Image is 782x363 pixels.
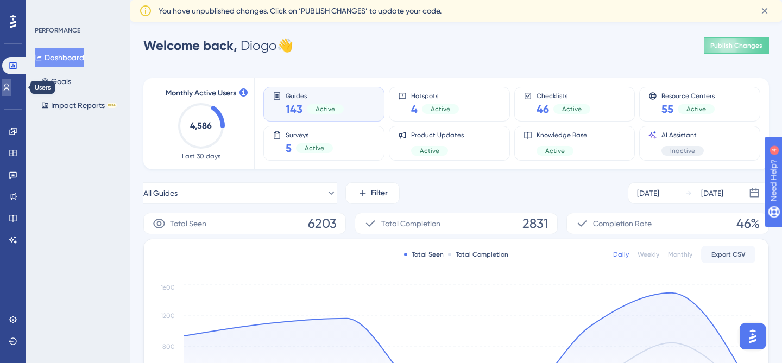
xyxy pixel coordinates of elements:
[162,343,175,351] tspan: 800
[701,246,755,263] button: Export CSV
[107,103,117,108] div: BETA
[710,41,762,50] span: Publish Changes
[701,187,723,200] div: [DATE]
[381,217,440,230] span: Total Completion
[143,187,178,200] span: All Guides
[371,187,388,200] span: Filter
[637,187,659,200] div: [DATE]
[286,92,344,99] span: Guides
[170,217,206,230] span: Total Seen
[613,250,629,259] div: Daily
[448,250,508,259] div: Total Completion
[159,4,442,17] span: You have unpublished changes. Click on ‘PUBLISH CHANGES’ to update your code.
[143,182,337,204] button: All Guides
[286,131,333,138] span: Surveys
[35,26,80,35] div: PERFORMANCE
[35,48,84,67] button: Dashboard
[545,147,565,155] span: Active
[736,215,760,232] span: 46%
[166,87,236,100] span: Monthly Active Users
[286,101,302,117] span: 143
[161,284,175,291] tspan: 1600
[35,95,123,115] button: Impact ReportsBETA
[411,131,464,139] span: Product Updates
[190,120,212,131] text: 4,586
[537,92,590,99] span: Checklists
[345,182,400,204] button: Filter
[661,92,715,99] span: Resource Centers
[661,131,704,139] span: AI Assistant
[638,250,659,259] div: Weekly
[404,250,444,259] div: Total Seen
[75,5,79,14] div: 4
[286,141,292,156] span: 5
[661,101,673,117] span: 55
[182,152,220,161] span: Last 30 days
[537,131,587,139] span: Knowledge Base
[143,37,293,54] div: Diogo 👋
[736,320,769,353] iframe: UserGuiding AI Assistant Launcher
[668,250,692,259] div: Monthly
[686,105,706,113] span: Active
[411,101,418,117] span: 4
[308,215,337,232] span: 6203
[143,37,237,53] span: Welcome back,
[420,147,439,155] span: Active
[711,250,746,259] span: Export CSV
[593,217,652,230] span: Completion Rate
[26,3,68,16] span: Need Help?
[35,72,78,91] button: Goals
[562,105,582,113] span: Active
[316,105,335,113] span: Active
[537,101,549,117] span: 46
[305,144,324,152] span: Active
[431,105,450,113] span: Active
[411,92,459,99] span: Hotspots
[670,147,695,155] span: Inactive
[522,215,548,232] span: 2831
[161,312,175,320] tspan: 1200
[704,37,769,54] button: Publish Changes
